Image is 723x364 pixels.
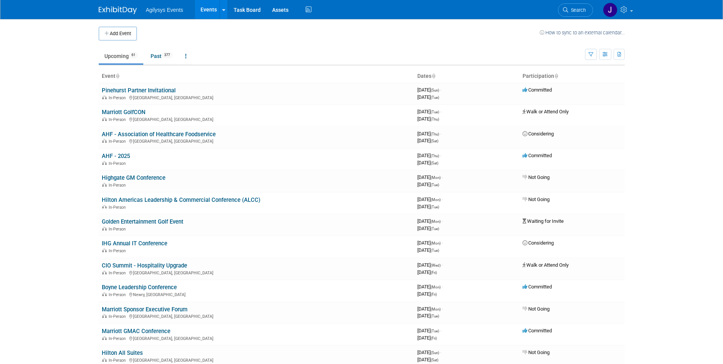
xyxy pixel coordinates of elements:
[102,139,107,143] img: In-Person Event
[417,94,439,100] span: [DATE]
[417,182,439,187] span: [DATE]
[102,109,146,116] a: Marriott GolfCON
[102,262,187,269] a: CIO Summit - Hospitality Upgrade
[431,198,441,202] span: (Mon)
[431,241,441,245] span: (Mon)
[442,284,443,290] span: -
[414,70,519,83] th: Dates
[102,271,107,274] img: In-Person Event
[523,306,550,312] span: Not Going
[417,357,438,362] span: [DATE]
[102,87,176,94] a: Pinehurst Partner Invitational
[431,154,439,158] span: (Thu)
[523,109,569,114] span: Walk or Attend Only
[417,262,443,268] span: [DATE]
[431,139,438,143] span: (Sat)
[417,313,439,319] span: [DATE]
[442,174,443,180] span: -
[523,240,554,246] span: Considering
[442,240,443,246] span: -
[431,263,441,267] span: (Wed)
[431,358,438,362] span: (Sat)
[417,284,443,290] span: [DATE]
[431,292,437,296] span: (Fri)
[442,262,443,268] span: -
[431,336,437,340] span: (Fri)
[417,131,441,137] span: [DATE]
[523,328,552,333] span: Committed
[109,227,128,232] span: In-Person
[109,95,128,100] span: In-Person
[115,73,119,79] a: Sort by Event Name
[102,117,107,121] img: In-Person Event
[99,49,143,63] a: Upcoming61
[102,227,107,230] img: In-Person Event
[102,357,411,363] div: [GEOGRAPHIC_DATA], [GEOGRAPHIC_DATA]
[109,248,128,253] span: In-Person
[417,247,439,253] span: [DATE]
[523,196,550,202] span: Not Going
[431,183,439,187] span: (Tue)
[102,153,130,159] a: AHF - 2025
[431,110,439,114] span: (Tue)
[102,205,107,209] img: In-Person Event
[102,116,411,122] div: [GEOGRAPHIC_DATA], [GEOGRAPHIC_DATA]
[99,6,137,14] img: ExhibitDay
[102,183,107,187] img: In-Person Event
[431,248,439,253] span: (Tue)
[109,271,128,275] span: In-Person
[417,160,438,166] span: [DATE]
[442,196,443,202] span: -
[431,176,441,180] span: (Mon)
[431,314,439,318] span: (Tue)
[109,183,128,188] span: In-Person
[109,292,128,297] span: In-Person
[102,196,260,203] a: Hilton Americas Leadership & Commercial Conference (ALCC)
[102,358,107,362] img: In-Person Event
[523,350,550,355] span: Not Going
[145,49,178,63] a: Past377
[129,52,138,58] span: 61
[519,70,625,83] th: Participation
[417,87,441,93] span: [DATE]
[109,161,128,166] span: In-Person
[417,350,441,355] span: [DATE]
[102,240,167,247] a: IHG Annual IT Conference
[431,95,439,100] span: (Tue)
[102,314,107,318] img: In-Person Event
[523,218,564,224] span: Waiting for Invite
[540,30,625,35] a: How to sync to an external calendar...
[102,313,411,319] div: [GEOGRAPHIC_DATA], [GEOGRAPHIC_DATA]
[417,153,441,158] span: [DATE]
[109,205,128,210] span: In-Person
[417,328,441,333] span: [DATE]
[417,335,437,341] span: [DATE]
[102,95,107,99] img: In-Person Event
[431,351,439,355] span: (Sun)
[523,131,554,137] span: Considering
[431,285,441,289] span: (Mon)
[99,70,414,83] th: Event
[417,269,437,275] span: [DATE]
[109,314,128,319] span: In-Person
[603,3,617,17] img: Jennifer Bridell
[102,328,170,335] a: Marriott GMAC Conference
[417,138,438,143] span: [DATE]
[554,73,558,79] a: Sort by Participation Type
[523,262,569,268] span: Walk or Attend Only
[431,88,439,92] span: (Sun)
[102,218,183,225] a: Golden Entertainment Golf Event
[440,87,441,93] span: -
[102,350,143,356] a: Hilton All Suites
[109,139,128,144] span: In-Person
[102,174,165,181] a: Highgate GM Conference
[146,7,183,13] span: Agilysys Events
[568,7,586,13] span: Search
[102,131,216,138] a: AHF - Association of Healthcare Foodservice
[431,161,438,165] span: (Sat)
[442,218,443,224] span: -
[440,350,441,355] span: -
[102,284,177,291] a: Boyne Leadership Conference
[417,109,441,114] span: [DATE]
[431,227,439,231] span: (Tue)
